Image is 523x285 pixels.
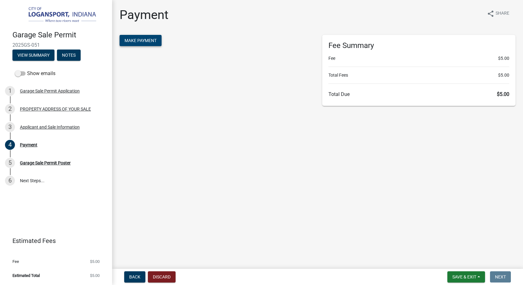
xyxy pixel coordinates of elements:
div: 3 [5,122,15,132]
h4: Garage Sale Permit [12,31,107,40]
div: Garage Sale Permit Application [20,89,80,93]
span: Make Payment [125,38,157,43]
h6: Total Due [328,91,509,97]
label: Show emails [15,70,55,77]
div: 4 [5,140,15,150]
button: Back [124,271,145,283]
i: share [487,10,494,17]
div: 5 [5,158,15,168]
div: 2 [5,104,15,114]
h6: Fee Summary [328,41,509,50]
span: 2025GS-051 [12,42,100,48]
div: PROPERTY ADDRESS OF YOUR SALE [20,107,91,111]
div: Garage Sale Permit Poster [20,161,71,165]
span: Estimated Total [12,273,40,278]
img: City of Logansport, Indiana [12,7,102,24]
wm-modal-confirm: Notes [57,53,81,58]
span: $5.00 [498,55,509,62]
span: Share [496,10,509,17]
button: shareShare [482,7,514,20]
span: $5.00 [497,91,509,97]
wm-modal-confirm: Summary [12,53,54,58]
li: Total Fees [328,72,509,78]
button: Make Payment [120,35,162,46]
span: Back [129,274,140,279]
div: Payment [20,143,37,147]
div: 6 [5,176,15,186]
button: Notes [57,50,81,61]
span: Next [495,274,506,279]
li: Fee [328,55,509,62]
h1: Payment [120,7,168,22]
button: Next [490,271,511,283]
span: $5.00 [498,72,509,78]
button: Save & Exit [447,271,485,283]
a: Estimated Fees [5,235,102,247]
span: $5.00 [90,273,100,278]
button: View Summary [12,50,54,61]
div: 1 [5,86,15,96]
div: Applicant and Sale Information [20,125,80,129]
span: Save & Exit [452,274,476,279]
button: Discard [148,271,176,283]
span: Fee [12,259,19,264]
span: $5.00 [90,259,100,264]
